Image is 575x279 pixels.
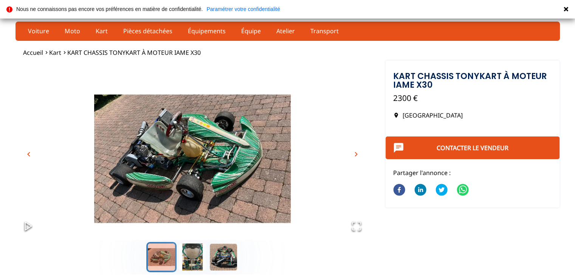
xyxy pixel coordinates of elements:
button: facebook [393,179,405,202]
div: Go to Slide 1 [15,60,369,240]
a: Atelier [271,25,300,37]
span: chevron_right [352,150,361,159]
p: Partager l'annonce : [393,169,552,177]
button: chevron_right [350,149,362,160]
a: Transport [305,25,344,37]
a: Moto [60,25,85,37]
a: Équipe [236,25,266,37]
button: Go to Slide 3 [208,242,239,272]
p: [GEOGRAPHIC_DATA] [393,111,552,119]
button: Go to Slide 2 [177,242,208,272]
a: Équipements [183,25,231,37]
button: Go to Slide 1 [146,242,177,272]
img: image [15,60,369,257]
button: whatsapp [457,179,469,202]
a: Voiture [23,25,54,37]
a: Kart [49,48,61,57]
a: KART CHASSIS TONYKART à MOTEUR IAME X30 [67,48,201,57]
a: Paramétrer votre confidentialité [206,6,280,12]
p: Nous ne connaissons pas encore vos préférences en matière de confidentialité. [16,6,203,12]
a: Kart [91,25,113,37]
button: Contacter le vendeur [386,136,560,159]
p: 2300 € [393,93,552,104]
button: Play or Pause Slideshow [15,213,41,240]
h1: KART CHASSIS TONYKART à MOTEUR IAME X30 [393,72,552,89]
button: linkedin [414,179,426,202]
a: Contacter le vendeur [437,144,508,152]
a: Pièces détachées [118,25,177,37]
button: chevron_left [23,149,34,160]
button: Open Fullscreen [344,213,369,240]
span: chevron_left [24,150,33,159]
button: twitter [436,179,448,202]
div: Thumbnail Navigation [15,242,369,272]
a: Accueil [23,48,43,57]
